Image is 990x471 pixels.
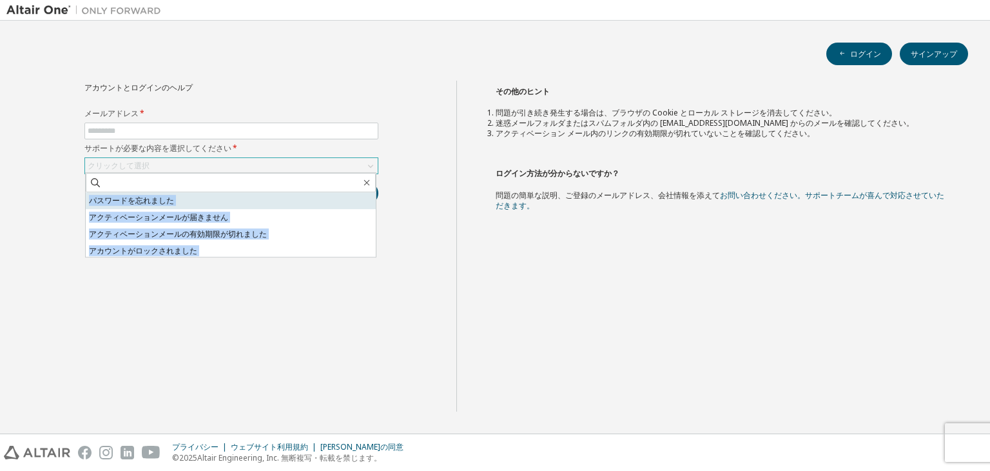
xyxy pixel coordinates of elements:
font: メールアドレス [84,108,139,119]
font: ログイン [850,48,881,59]
button: サインアップ [900,43,968,65]
img: instagram.svg [99,446,113,459]
font: アクティベーション メール内のリンクの有効期限が切れていないことを確認してください。 [496,128,815,139]
img: youtube.svg [142,446,160,459]
font: サインアップ [911,48,957,59]
img: altair_logo.svg [4,446,70,459]
font: 問題の簡単な説明、ご登録のメールアドレス、会社情報を添えて [496,190,720,201]
font: サポートが必要な内容を選択してください [84,143,231,154]
font: ウェブサイト利用規約 [231,441,308,452]
font: 2025 [179,452,197,463]
a: お問い合わせください。サポートチームが喜んで対応させていただきます。 [496,190,944,211]
font: [PERSON_NAME]の同意 [320,441,403,452]
img: linkedin.svg [121,446,134,459]
font: プライバシー [172,441,218,452]
font: 問題が引き続き発生する場合は、ブラウザの Cookie とローカル ストレージを消去してください。 [496,107,837,118]
font: ログイン方法が分からないですか？ [496,168,619,179]
font: アカウントとログインのヘルプ [84,82,193,93]
font: 迷惑メールフォルダまたはスパムフォルダ内の [EMAIL_ADDRESS][DOMAIN_NAME] からのメールを確認してください。 [496,117,914,128]
font: © [172,452,179,463]
font: クリックして選択 [88,160,150,171]
font: パスワードを忘れました [89,195,174,206]
div: クリックして選択 [85,158,378,174]
font: その他のヒント [496,86,550,97]
font: Altair Engineering, Inc. 無断複写・転載を禁じます。 [197,452,382,463]
img: アルタイルワン [6,4,168,17]
img: facebook.svg [78,446,92,459]
button: ログイン [826,43,892,65]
